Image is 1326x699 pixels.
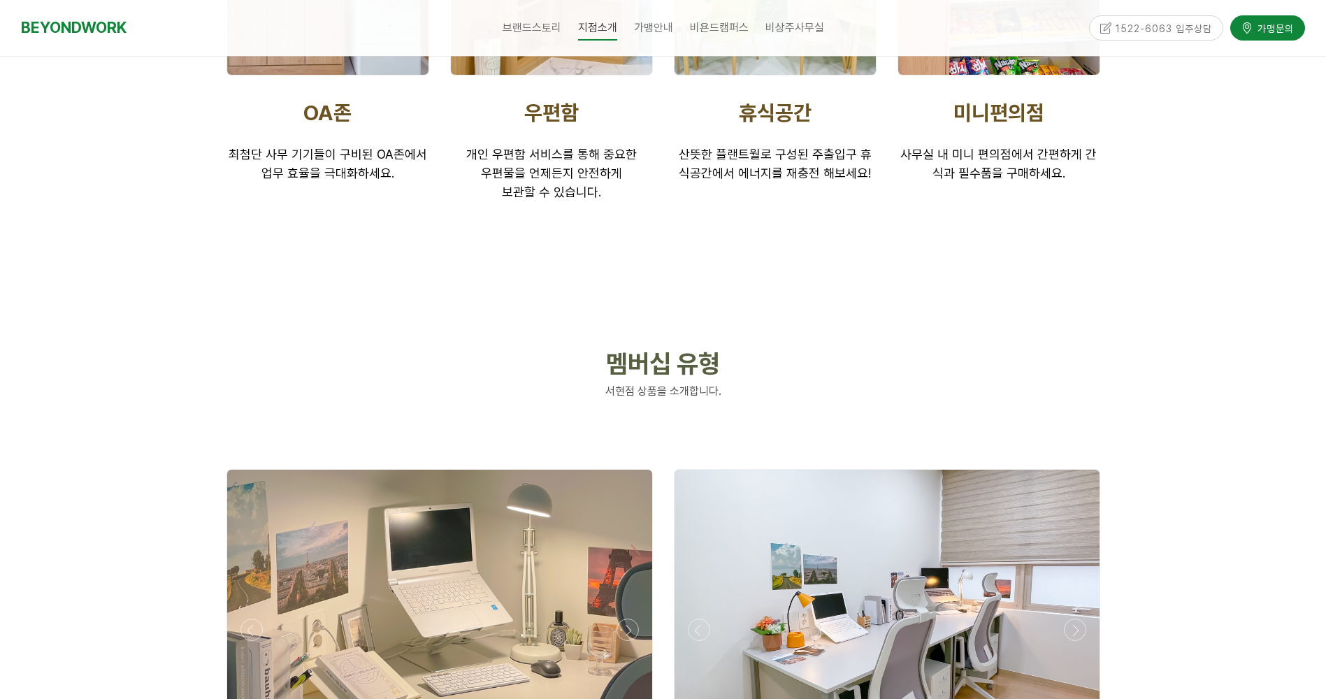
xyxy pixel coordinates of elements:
[1230,15,1305,40] a: 가맹문의
[502,185,601,199] span: 보관할 수 있습니다.
[1253,21,1294,35] span: 가맹문의
[634,21,673,34] span: 가맹안내
[21,15,127,41] a: BEYONDWORK
[261,166,394,180] span: 업무 효율을 극대화하세요.
[606,349,720,379] span: 멤버십 유형
[900,147,1097,180] span: 사무실 내 미니 편의점에서 간편하게 간식과 필수품을 구매하세요.
[765,21,824,34] span: 비상주사무실
[682,10,757,45] a: 비욘드캠퍼스
[524,100,579,125] span: 우편함
[481,166,622,180] span: 우편물을 언제든지 안전하게
[466,147,637,161] span: 개인 우편함 서비스를 통해 중요한
[757,10,833,45] a: 비상주사무실
[626,10,682,45] a: 가맹안내
[570,10,626,45] a: 지점소개
[494,10,570,45] a: 브랜드스토리
[303,100,352,125] span: OA존
[739,100,812,125] b: 휴식공간
[690,21,749,34] span: 비욘드캠퍼스
[679,147,872,180] span: 산뜻한 플랜트월로 구성된 주출입구 휴식공간에서 에너지를 재충전 해보세요!
[578,16,617,41] span: 지점소개
[503,21,561,34] span: 브랜드스토리
[229,147,427,161] span: 최첨단 사무 기기들이 구비된 OA존에서
[605,384,721,398] span: 서현점 상품을 소개합니다.
[953,100,1044,125] span: 미니편의점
